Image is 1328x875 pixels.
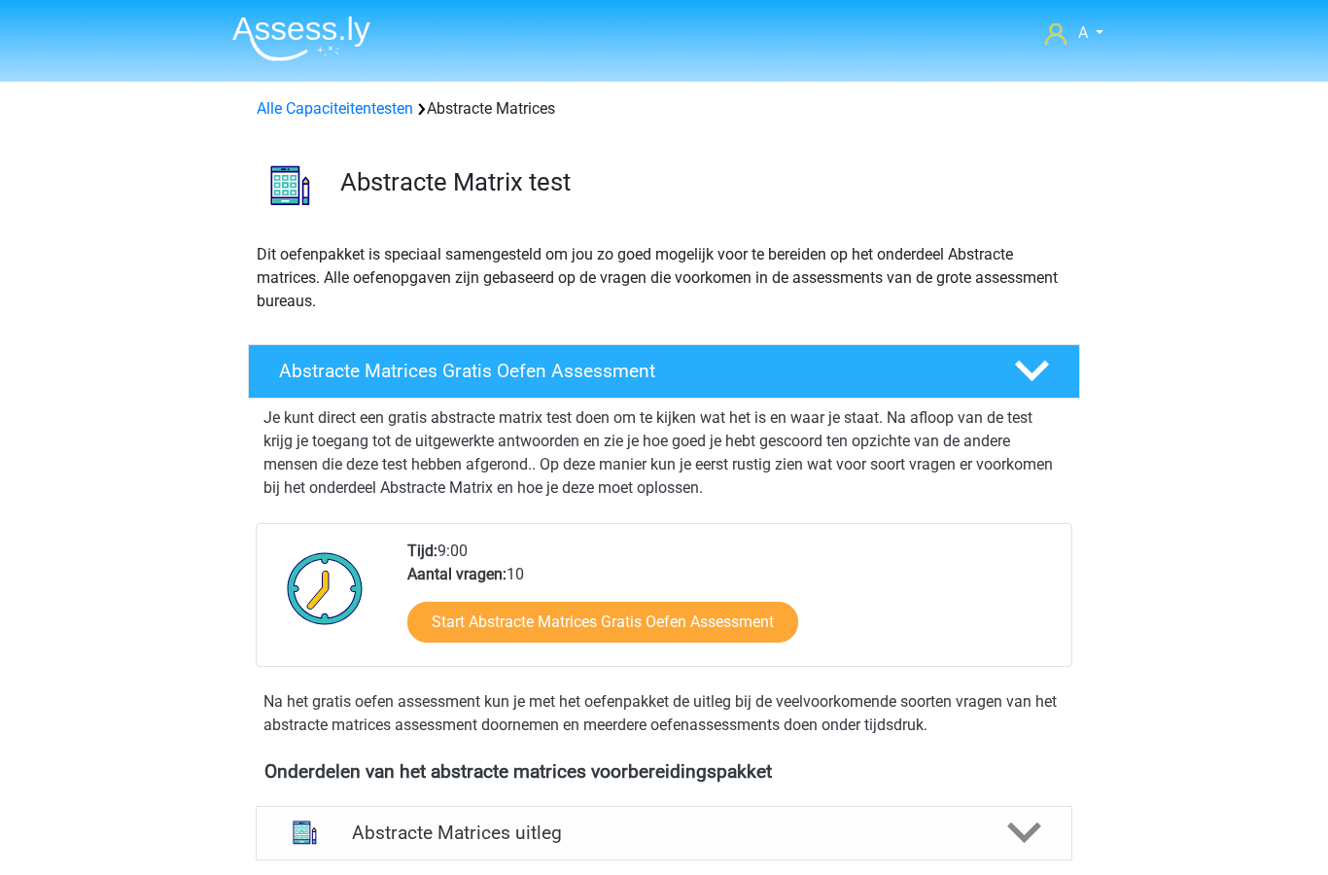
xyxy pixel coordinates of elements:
[1078,23,1088,42] span: A
[340,167,1065,197] h3: Abstracte Matrix test
[249,144,332,227] img: abstracte matrices
[407,602,798,643] a: Start Abstracte Matrices Gratis Oefen Assessment
[257,99,413,118] a: Alle Capaciteitentesten
[263,406,1065,500] p: Je kunt direct een gratis abstracte matrix test doen om te kijken wat het is en waar je staat. Na...
[240,344,1088,399] a: Abstracte Matrices Gratis Oefen Assessment
[280,808,330,857] img: abstracte matrices uitleg
[256,690,1072,737] div: Na het gratis oefen assessment kun je met het oefenpakket de uitleg bij de veelvoorkomende soorte...
[264,760,1064,783] h4: Onderdelen van het abstracte matrices voorbereidingspakket
[257,243,1071,313] p: Dit oefenpakket is speciaal samengesteld om jou zo goed mogelijk voor te bereiden op het onderdee...
[1037,21,1111,45] a: A
[279,360,983,382] h4: Abstracte Matrices Gratis Oefen Assessment
[393,540,1070,666] div: 9:00 10
[248,806,1080,860] a: uitleg Abstracte Matrices uitleg
[249,97,1079,121] div: Abstracte Matrices
[232,16,370,61] img: Assessly
[276,540,374,637] img: Klok
[407,565,507,583] b: Aantal vragen:
[352,822,976,844] h4: Abstracte Matrices uitleg
[407,542,437,560] b: Tijd:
